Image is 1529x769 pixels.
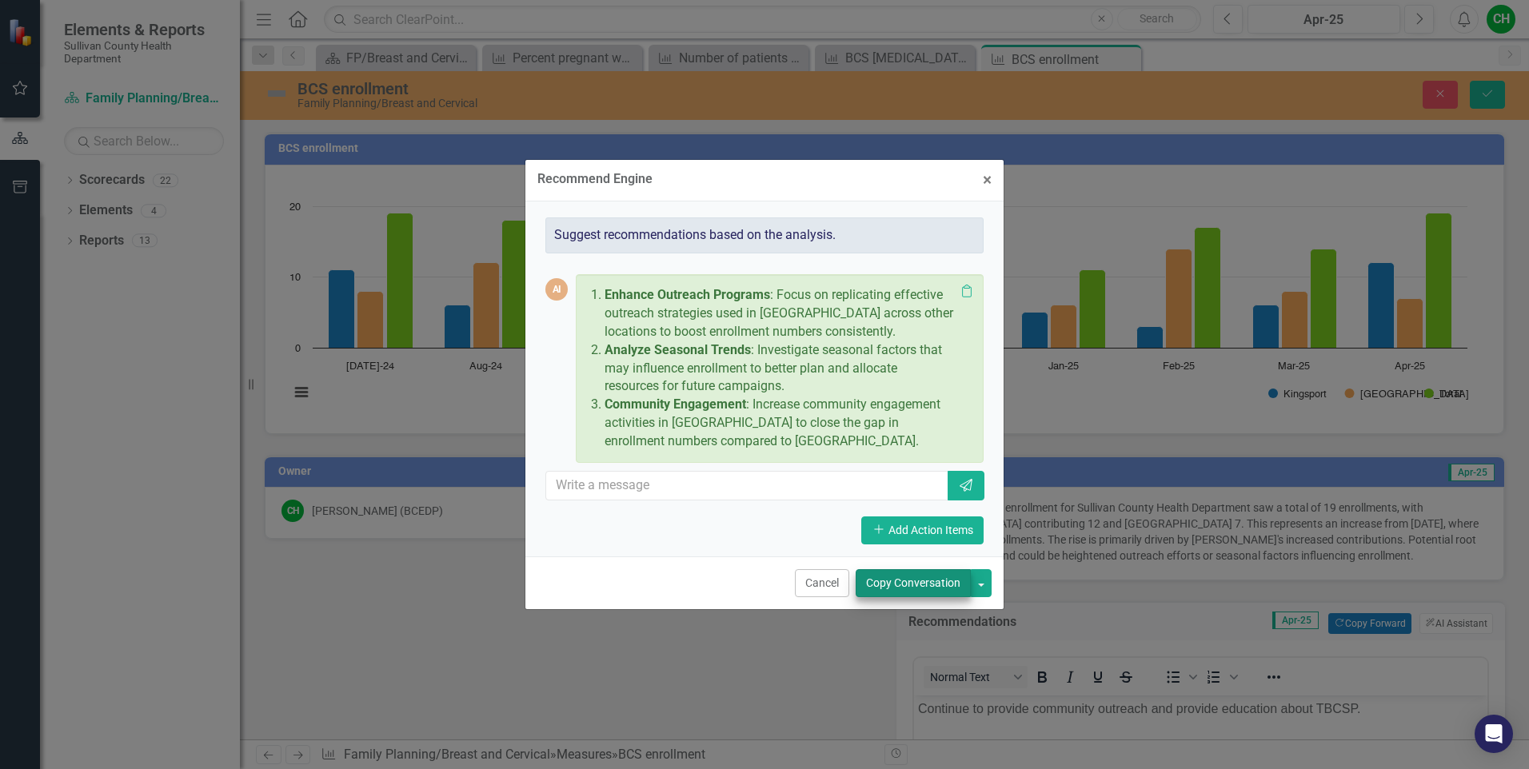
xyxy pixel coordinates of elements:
p: : Focus on replicating effective outreach strategies used in [GEOGRAPHIC_DATA] across other locat... [605,286,955,341]
input: Write a message [545,471,949,500]
strong: Community Engagement [605,396,746,412]
div: Recommend Engine [537,172,653,186]
p: : Investigate seasonal factors that may influence enrollment to better plan and allocate resource... [605,341,955,396]
button: Add Action Items [861,516,984,544]
p: Continue to provide community outreach and provide education about TBCSP. [4,4,569,23]
button: Copy Conversation [856,569,971,597]
button: Cancel [795,569,849,597]
div: AI [545,278,568,301]
span: × [983,170,992,189]
div: Open Intercom Messenger [1475,715,1513,753]
strong: Enhance Outreach Programs [605,287,770,302]
p: : Increase community engagement activities in [GEOGRAPHIC_DATA] to close the gap in enrollment nu... [605,396,955,451]
div: Suggest recommendations based on the analysis. [545,217,984,253]
strong: Analyze Seasonal Trends [605,342,751,357]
